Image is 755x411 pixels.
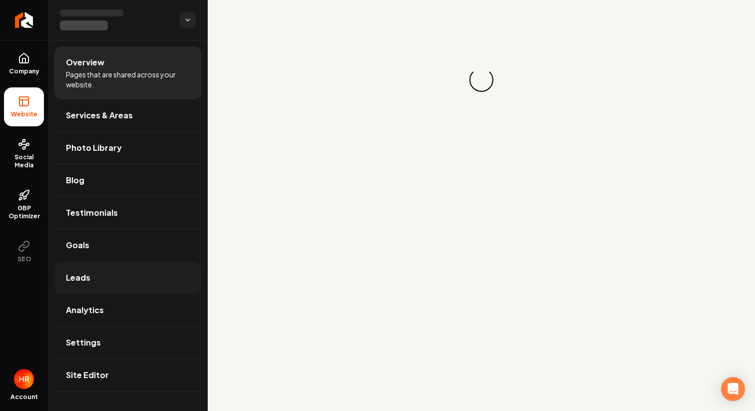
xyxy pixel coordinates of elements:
a: Photo Library [54,132,202,164]
span: Photo Library [66,142,122,154]
div: Open Intercom Messenger [721,377,745,401]
img: Hassan Rashid [14,369,34,389]
a: Services & Areas [54,99,202,131]
span: Services & Areas [66,109,133,121]
a: Blog [54,164,202,196]
span: SEO [13,255,35,263]
a: Site Editor [54,359,202,391]
span: Company [5,67,43,75]
span: Blog [66,174,84,186]
a: Company [4,44,44,83]
button: SEO [4,232,44,271]
span: Site Editor [66,369,109,381]
span: Testimonials [66,207,118,219]
span: Goals [66,239,89,251]
a: Settings [54,327,202,359]
span: Analytics [66,304,104,316]
a: Analytics [54,294,202,326]
span: GBP Optimizer [4,204,44,220]
span: Account [10,393,38,401]
a: Leads [54,262,202,294]
span: Leads [66,272,90,284]
a: GBP Optimizer [4,181,44,228]
div: Loading [465,64,497,95]
span: Pages that are shared across your website. [66,69,190,89]
a: Goals [54,229,202,261]
a: Testimonials [54,197,202,229]
span: Overview [66,56,104,68]
span: Website [7,110,41,118]
span: Social Media [4,153,44,169]
a: Social Media [4,130,44,177]
span: Settings [66,337,101,349]
button: Open user button [14,369,34,389]
img: Rebolt Logo [15,12,33,28]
